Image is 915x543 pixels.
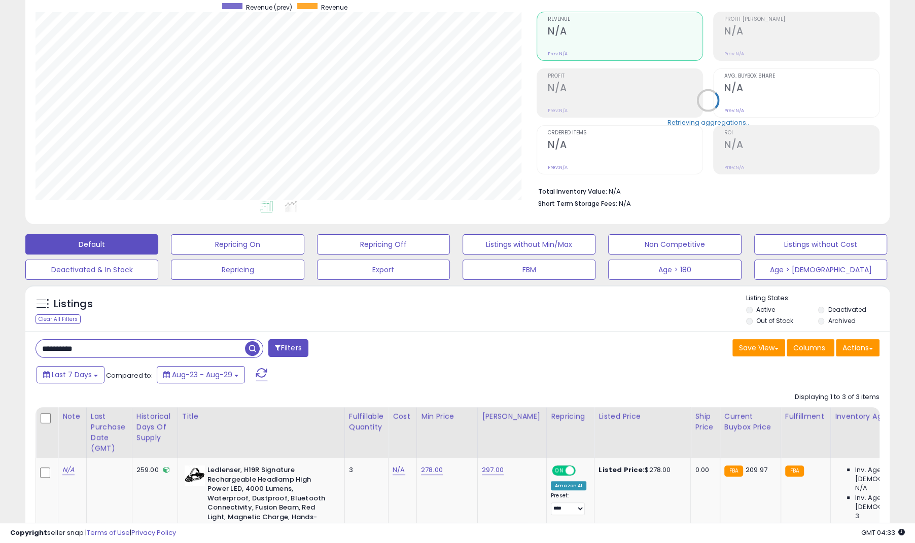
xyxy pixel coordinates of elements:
span: ON [553,466,566,475]
div: Historical Days Of Supply [136,411,173,443]
button: Deactivated & In Stock [25,260,158,280]
b: Ledlenser, H19R Signature Rechargeable Headlamp High Power LED, 4000 Lumens, Waterproof, Dustproo... [207,465,331,534]
small: FBA [785,465,804,477]
strong: Copyright [10,528,47,537]
button: Filters [268,339,308,357]
button: Save View [732,339,785,356]
button: Non Competitive [608,234,741,255]
button: Listings without Cost [754,234,887,255]
div: [PERSON_NAME] [482,411,542,422]
a: N/A [393,465,405,475]
div: Displaying 1 to 3 of 3 items [795,392,879,402]
span: OFF [574,466,590,475]
div: Min Price [421,411,473,422]
a: Privacy Policy [131,528,176,537]
div: Fulfillment [785,411,826,422]
div: Cost [393,411,412,422]
label: Active [756,305,775,314]
button: Repricing Off [317,234,450,255]
div: Preset: [551,492,586,515]
button: FBM [463,260,595,280]
a: Terms of Use [87,528,130,537]
div: 0.00 [695,465,712,475]
button: Age > [DEMOGRAPHIC_DATA] [754,260,887,280]
span: 2025-09-6 04:33 GMT [861,528,905,537]
b: Listed Price: [599,465,645,475]
button: Actions [836,339,879,356]
div: Clear All Filters [36,314,81,324]
div: Listed Price [599,411,686,422]
label: Deactivated [828,305,866,314]
small: FBA [724,465,743,477]
button: Repricing On [171,234,304,255]
h5: Listings [54,297,93,311]
span: 209.97 [746,465,767,475]
button: Age > 180 [608,260,741,280]
div: Ship Price [695,411,715,432]
a: 278.00 [421,465,443,475]
div: seller snap | | [10,528,176,538]
div: Amazon AI [551,481,586,490]
div: Title [182,411,340,422]
div: 259.00 [136,465,170,475]
span: 3 [855,512,859,521]
div: Note [62,411,82,422]
span: Last 7 Days [52,370,92,380]
span: Compared to: [106,371,153,380]
div: 3 [349,465,380,475]
button: Repricing [171,260,304,280]
span: Revenue (prev) [246,3,292,12]
div: Current Buybox Price [724,411,777,432]
button: Last 7 Days [37,366,104,383]
div: Retrieving aggregations.. [667,118,749,127]
button: Aug-23 - Aug-29 [157,366,245,383]
label: Out of Stock [756,316,793,325]
label: Archived [828,316,855,325]
button: Default [25,234,158,255]
button: Listings without Min/Max [463,234,595,255]
p: Listing States: [746,294,890,303]
div: Fulfillable Quantity [349,411,384,432]
a: N/A [62,465,75,475]
span: Columns [793,343,825,353]
span: Aug-23 - Aug-29 [172,370,232,380]
button: Export [317,260,450,280]
div: Repricing [551,411,590,422]
a: 297.00 [482,465,504,475]
img: 41y-RkGOMDL._SL40_.jpg [185,465,205,486]
div: $278.00 [599,465,683,475]
button: Columns [787,339,834,356]
span: N/A [855,484,867,493]
div: Last Purchase Date (GMT) [91,411,128,454]
span: Revenue [321,3,347,12]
